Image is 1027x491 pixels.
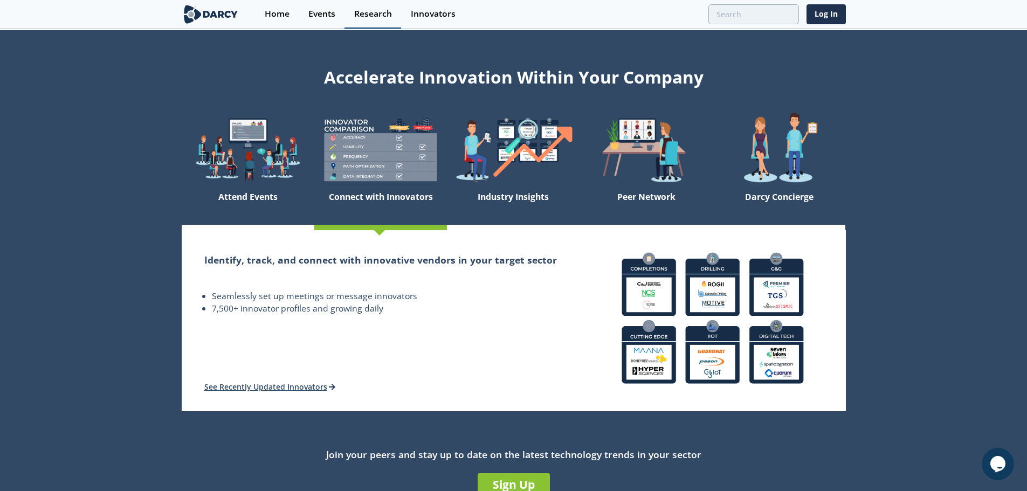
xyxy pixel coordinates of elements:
a: See Recently Updated Innovators [204,382,336,392]
img: welcome-attend-b816887fc24c32c29d1763c6e0ddb6e6.png [580,112,713,187]
div: Innovators [411,10,456,18]
div: Attend Events [182,187,314,225]
div: Accelerate Innovation Within Your Company [182,60,846,89]
div: Darcy Concierge [713,187,845,225]
img: welcome-find-a12191a34a96034fcac36f4ff4d37733.png [447,112,580,187]
img: welcome-explore-560578ff38cea7c86bcfe544b5e45342.png [182,112,314,187]
div: Industry Insights [447,187,580,225]
input: Advanced Search [708,4,799,24]
div: Events [308,10,335,18]
div: Research [354,10,392,18]
h2: Identify, track, and connect with innovative vendors in your target sector [204,253,557,267]
li: Seamlessly set up meetings or message innovators [212,290,557,303]
div: Home [265,10,290,18]
img: connect-with-innovators-bd83fc158da14f96834d5193b73f77c6.png [613,244,812,392]
div: Connect with Innovators [314,187,447,225]
li: 7,500+ innovator profiles and growing daily [212,302,557,315]
iframe: chat widget [982,448,1016,480]
img: welcome-concierge-wide-20dccca83e9cbdbb601deee24fb8df72.png [713,112,845,187]
img: welcome-compare-1b687586299da8f117b7ac84fd957760.png [314,112,447,187]
div: Peer Network [580,187,713,225]
img: logo-wide.svg [182,5,240,24]
a: Log In [807,4,846,24]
